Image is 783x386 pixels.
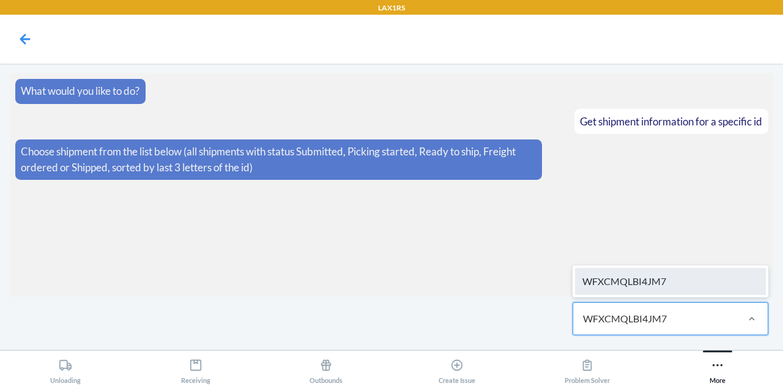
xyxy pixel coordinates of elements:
[653,351,783,384] button: More
[710,354,725,384] div: More
[130,351,261,384] button: Receiving
[580,115,762,128] span: Get shipment information for a specific id
[181,354,210,384] div: Receiving
[439,354,475,384] div: Create Issue
[565,354,610,384] div: Problem Solver
[575,268,766,295] div: WFXCMQLBI4JM7
[310,354,343,384] div: Outbounds
[21,144,536,175] p: Choose shipment from the list below (all shipments with status Submitted, Picking started, Ready ...
[522,351,652,384] button: Problem Solver
[21,83,139,99] p: What would you like to do?
[50,354,81,384] div: Unloading
[378,2,405,13] p: LAX1RS
[583,311,669,326] input: WFXCMQLBI4JM7
[391,351,522,384] button: Create Issue
[261,351,391,384] button: Outbounds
